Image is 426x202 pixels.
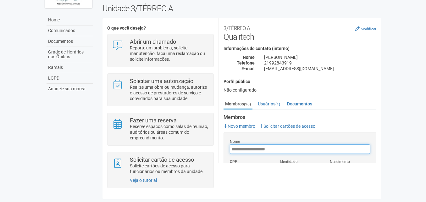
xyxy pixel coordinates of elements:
a: Ramais [47,62,93,73]
small: (98) [244,102,251,106]
h4: Perfil público [224,79,376,84]
a: LGPD [47,73,93,84]
small: 3/TÉRREO A [224,25,250,31]
h2: Qualitech [224,23,376,42]
strong: Abrir um chamado [130,38,176,45]
strong: Membros [224,115,376,120]
label: Nascimento [330,159,350,165]
a: Documentos [47,36,93,47]
h2: Unidade 3/TÉRREO A [102,4,381,13]
a: Usuários(1) [256,99,282,109]
a: Grade de Horários dos Ônibus [47,47,93,62]
div: [PERSON_NAME] [259,54,381,60]
strong: Telefone [237,60,255,65]
label: Identidade [280,159,297,165]
p: Reserve espaços como salas de reunião, auditórios ou áreas comum do empreendimento. [130,124,209,141]
a: Solicitar cartão de acesso Solicite cartões de acesso para funcionários ou membros da unidade. [112,157,209,174]
div: 21992843919 [259,60,381,66]
a: Fazer uma reserva Reserve espaços como salas de reunião, auditórios ou áreas comum do empreendime... [112,118,209,141]
small: (1) [275,102,280,106]
a: Home [47,15,93,25]
a: Solicitar cartões de acesso [259,124,315,129]
p: Reporte um problema, solicite manutenção, faça uma reclamação ou solicite informações. [130,45,209,62]
p: Realize uma obra ou mudança, autorize o acesso de prestadores de serviço e convidados para sua un... [130,84,209,101]
div: Não configurado [224,87,376,93]
div: [EMAIL_ADDRESS][DOMAIN_NAME] [259,66,381,71]
a: Abrir um chamado Reporte um problema, solicite manutenção, faça uma reclamação ou solicite inform... [112,39,209,62]
strong: E-mail [241,66,255,71]
a: Comunicados [47,25,93,36]
strong: Solicitar uma autorização [130,78,193,84]
a: Solicitar uma autorização Realize uma obra ou mudança, autorize o acesso de prestadores de serviç... [112,78,209,101]
a: Veja o tutorial [130,178,157,183]
a: Modificar [355,26,376,31]
strong: Nome [243,55,255,60]
h4: O que você deseja? [107,26,214,31]
a: Novo membro [224,124,255,129]
label: CPF [230,159,237,165]
p: Solicite cartões de acesso para funcionários ou membros da unidade. [130,163,209,174]
a: Documentos [285,99,314,109]
a: Anuncie sua marca [47,84,93,94]
label: Nome [230,139,240,144]
a: Membros(98) [224,99,252,109]
strong: Solicitar cartão de acesso [130,156,194,163]
strong: Fazer uma reserva [130,117,177,124]
small: Modificar [361,27,376,31]
h4: Informações de contato (interno) [224,46,376,51]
